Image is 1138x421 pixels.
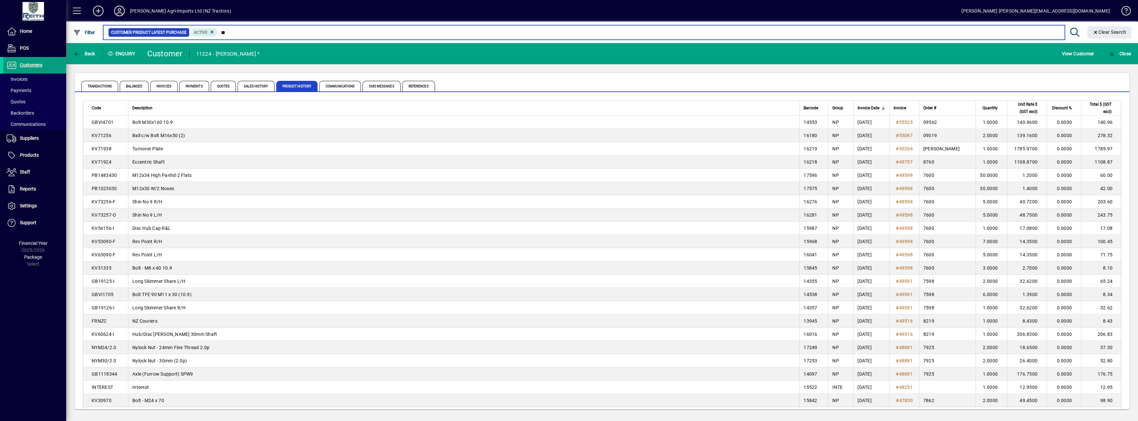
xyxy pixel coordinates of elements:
[919,222,976,235] td: 7600
[3,164,66,181] a: Staff
[857,104,885,112] div: Invoice Date
[179,81,209,91] span: Payments
[804,252,817,257] span: 16041
[899,332,913,337] span: 49516
[894,238,915,245] a: #49598
[92,265,111,271] span: KV31335
[832,146,839,151] span: NP
[976,301,1007,314] td: 1.0000
[1106,48,1133,60] button: Close
[899,398,913,403] span: 47830
[120,81,149,91] span: Balances
[832,159,839,165] span: NP
[919,288,976,301] td: 7598
[894,198,915,205] a: #49598
[1047,288,1081,301] td: 0.0000
[832,212,839,218] span: NP
[804,173,817,178] span: 17596
[899,318,913,324] span: 49516
[1101,48,1138,60] app-page-header-button: Close enquiry
[1081,116,1121,129] td: 140.96
[3,23,66,40] a: Home
[853,169,889,182] td: [DATE]
[1047,235,1081,248] td: 0.0000
[961,6,1110,16] div: [PERSON_NAME] [PERSON_NAME][EMAIL_ADDRESS][DOMAIN_NAME]
[804,159,817,165] span: 16218
[894,119,915,126] a: #55523
[20,203,37,208] span: Settings
[919,142,976,155] td: [PERSON_NAME]
[804,279,817,284] span: 14355
[1051,104,1078,112] div: Discount %
[899,146,913,151] span: 50269
[402,81,435,91] span: References
[976,142,1007,155] td: 1.0000
[319,81,361,91] span: Communications
[132,292,192,297] span: Bolt TFE 90 M11 x 30 (10.9)
[92,133,111,138] span: KV71256
[3,215,66,231] a: Support
[896,133,899,138] span: #
[194,30,207,35] span: Active
[899,292,913,297] span: 49591
[3,181,66,197] a: Reports
[899,199,913,204] span: 49598
[1047,182,1081,195] td: 0.0000
[92,104,124,112] div: Code
[1007,208,1047,222] td: 48.7500
[19,240,48,246] span: Financial Year
[132,186,174,191] span: M12x30 W/2 Noses
[832,104,843,112] span: Group
[1007,116,1047,129] td: 140.9600
[919,155,976,169] td: 8760
[896,159,899,165] span: #
[111,29,187,36] span: Customer Product Latest Purchase
[238,81,274,91] span: Sales History
[804,186,817,191] span: 17575
[132,120,173,125] span: Bolt M30x160 10.9
[804,305,817,310] span: 14357
[1007,248,1047,261] td: 14.3500
[919,275,976,288] td: 7598
[896,199,899,204] span: #
[894,397,915,404] a: #47830
[804,212,817,218] span: 16281
[81,81,118,91] span: Transactions
[804,292,817,297] span: 14538
[1011,101,1043,115] div: Unit Rate $ (GST excl)
[132,173,192,178] span: M12x34 High Panhd-2 Flats
[1047,261,1081,275] td: 0.0000
[899,358,913,363] span: 48881
[896,292,899,297] span: #
[1047,208,1081,222] td: 0.0000
[976,116,1007,129] td: 1.0000
[132,305,186,310] span: Long Skimmer Share R/H
[896,345,899,350] span: #
[1007,155,1047,169] td: 1108.8700
[1062,48,1094,59] span: View Customer
[832,133,839,138] span: NP
[853,195,889,208] td: [DATE]
[92,305,114,310] span: GB19126-I
[896,186,899,191] span: #
[1081,208,1121,222] td: 243.75
[20,45,29,51] span: POS
[894,370,915,378] a: #48881
[894,278,915,285] a: #49591
[896,398,899,403] span: #
[1007,182,1047,195] td: 1.4000
[896,239,899,244] span: #
[832,239,839,244] span: NP
[976,275,1007,288] td: 2.0000
[853,261,889,275] td: [DATE]
[71,26,97,38] button: Filter
[92,159,111,165] span: KV71924
[1085,101,1117,115] div: Total $ (GST excl)
[832,252,839,257] span: NP
[899,305,913,310] span: 49591
[919,116,976,129] td: 09562
[896,146,899,151] span: #
[896,252,899,257] span: #
[896,318,899,324] span: #
[3,130,66,147] a: Suppliers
